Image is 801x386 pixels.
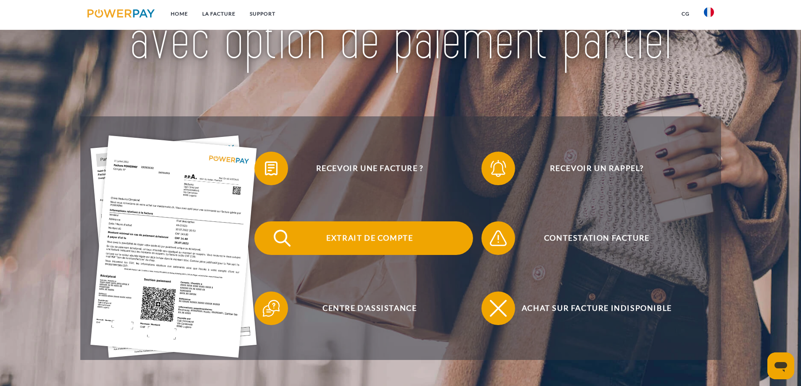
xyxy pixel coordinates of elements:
img: qb_close.svg [488,298,509,319]
button: Achat sur facture indisponible [481,291,700,325]
img: qb_bell.svg [488,158,509,179]
a: LA FACTURE [195,6,243,21]
button: Recevoir un rappel? [481,152,700,185]
img: fr [704,7,714,17]
span: Centre d'assistance [267,291,473,325]
a: Home [164,6,195,21]
img: qb_bill.svg [261,158,282,179]
img: qb_warning.svg [488,228,509,249]
img: single_invoice_powerpay_fr.jpg [90,136,257,358]
span: Extrait de compte [267,221,473,255]
button: Extrait de compte [254,221,473,255]
span: Recevoir un rappel? [494,152,700,185]
img: qb_help.svg [261,298,282,319]
button: Recevoir une facture ? [254,152,473,185]
button: Contestation Facture [481,221,700,255]
span: Recevoir une facture ? [267,152,473,185]
a: Support [243,6,283,21]
iframe: Bouton de lancement de la fenêtre de messagerie [767,352,794,379]
img: qb_search.svg [272,228,293,249]
span: Achat sur facture indisponible [494,291,700,325]
span: Contestation Facture [494,221,700,255]
button: Centre d'assistance [254,291,473,325]
a: CG [674,6,697,21]
img: logo-powerpay.svg [87,9,155,18]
